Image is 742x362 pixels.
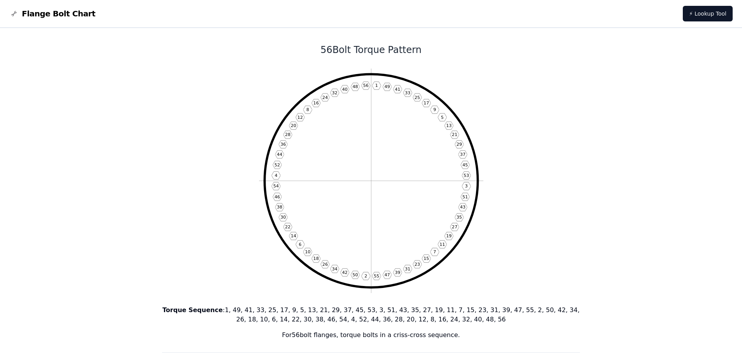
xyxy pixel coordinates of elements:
[9,8,95,19] a: Flange Bolt Chart LogoFlange Bolt Chart
[460,152,465,157] text: 37
[22,8,95,19] span: Flange Bolt Chart
[306,107,309,112] text: 8
[322,95,328,100] text: 24
[414,95,420,100] text: 25
[285,224,290,230] text: 22
[322,262,328,267] text: 26
[462,194,468,200] text: 51
[452,132,457,137] text: 21
[162,44,580,56] h1: 56 Bolt Torque Pattern
[274,162,280,168] text: 52
[405,267,410,272] text: 31
[464,173,469,178] text: 53
[313,101,319,106] text: 16
[285,132,290,137] text: 28
[446,123,451,128] text: 13
[395,87,400,92] text: 41
[414,262,420,267] text: 23
[274,194,280,200] text: 46
[305,249,310,254] text: 10
[273,184,278,189] text: 54
[280,142,286,147] text: 36
[384,272,390,277] text: 47
[342,87,347,92] text: 40
[460,205,465,210] text: 43
[352,84,358,89] text: 48
[465,184,467,189] text: 3
[439,242,445,247] text: 11
[299,242,301,247] text: 6
[456,142,462,147] text: 29
[433,107,436,112] text: 9
[277,205,282,210] text: 38
[384,84,390,89] text: 49
[277,152,282,157] text: 44
[456,215,462,220] text: 35
[363,83,368,88] text: 56
[332,267,337,272] text: 34
[405,90,410,95] text: 33
[280,215,286,220] text: 30
[162,330,580,340] p: For 56 bolt flanges, torque bolts in a criss-cross sequence.
[162,306,223,314] b: Torque Sequence
[364,274,367,279] text: 2
[452,224,457,230] text: 27
[446,233,451,238] text: 19
[423,256,429,261] text: 15
[291,123,296,128] text: 20
[162,305,580,324] p: : 1, 49, 41, 33, 25, 17, 9, 5, 13, 21, 29, 37, 45, 53, 3, 51, 43, 35, 27, 19, 11, 7, 15, 23, 31, ...
[9,9,19,18] img: Flange Bolt Chart Logo
[275,173,277,178] text: 4
[291,233,296,238] text: 14
[375,83,378,88] text: 1
[441,115,443,120] text: 5
[423,101,429,106] text: 17
[374,274,379,279] text: 55
[342,270,347,275] text: 42
[462,162,468,168] text: 45
[395,270,400,275] text: 39
[683,6,733,21] a: ⚡ Lookup Tool
[433,249,436,254] text: 7
[352,272,358,277] text: 50
[297,115,303,120] text: 12
[313,256,319,261] text: 18
[332,90,337,95] text: 32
